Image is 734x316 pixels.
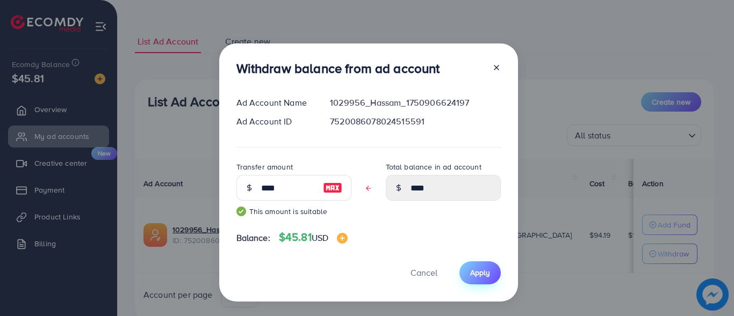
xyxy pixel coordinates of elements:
[236,207,246,216] img: guide
[228,115,322,128] div: Ad Account ID
[470,267,490,278] span: Apply
[459,261,501,284] button: Apply
[397,261,451,284] button: Cancel
[279,231,348,244] h4: $45.81
[323,181,342,194] img: image
[312,232,328,244] span: USD
[236,206,351,217] small: This amount is suitable
[337,233,348,244] img: image
[386,161,481,172] label: Total balance in ad account
[236,232,270,244] span: Balance:
[236,61,440,76] h3: Withdraw balance from ad account
[236,161,293,172] label: Transfer amount
[321,97,509,109] div: 1029956_Hassam_1750906624197
[321,115,509,128] div: 7520086078024515591
[411,267,437,278] span: Cancel
[228,97,322,109] div: Ad Account Name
